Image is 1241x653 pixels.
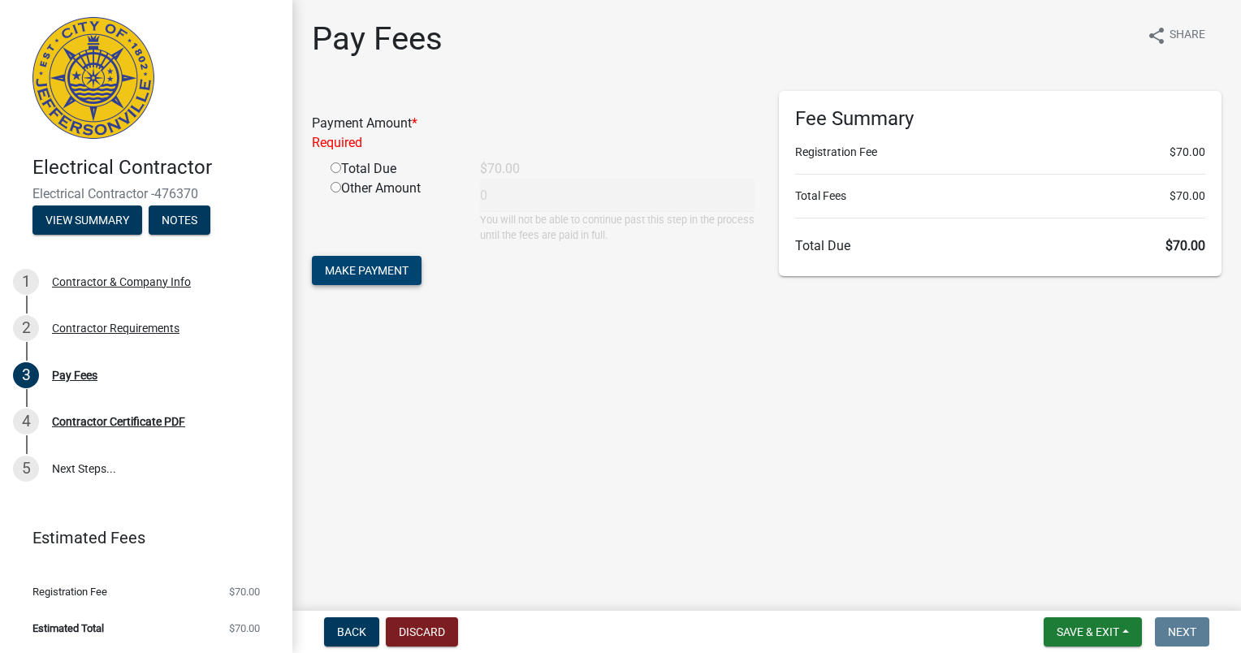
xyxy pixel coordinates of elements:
[32,623,104,634] span: Estimated Total
[386,617,458,647] button: Discard
[795,107,1205,131] h6: Fee Summary
[1057,625,1119,638] span: Save & Exit
[1170,26,1205,45] span: Share
[52,322,179,334] div: Contractor Requirements
[149,205,210,235] button: Notes
[52,370,97,381] div: Pay Fees
[32,205,142,235] button: View Summary
[312,19,443,58] h1: Pay Fees
[32,17,154,139] img: City of Jeffersonville, Indiana
[52,416,185,427] div: Contractor Certificate PDF
[325,264,409,277] span: Make Payment
[312,256,422,285] button: Make Payment
[52,276,191,288] div: Contractor & Company Info
[1165,238,1205,253] span: $70.00
[229,586,260,597] span: $70.00
[13,362,39,388] div: 3
[795,144,1205,161] li: Registration Fee
[32,586,107,597] span: Registration Fee
[312,133,755,153] div: Required
[300,114,767,153] div: Payment Amount
[13,269,39,295] div: 1
[1044,617,1142,647] button: Save & Exit
[32,186,260,201] span: Electrical Contractor -476370
[337,625,366,638] span: Back
[32,214,142,227] wm-modal-confirm: Summary
[13,456,39,482] div: 5
[1170,188,1205,205] span: $70.00
[13,521,266,554] a: Estimated Fees
[149,214,210,227] wm-modal-confirm: Notes
[318,159,468,179] div: Total Due
[324,617,379,647] button: Back
[13,409,39,435] div: 4
[1170,144,1205,161] span: $70.00
[795,188,1205,205] li: Total Fees
[1168,625,1196,638] span: Next
[32,156,279,179] h4: Electrical Contractor
[318,179,468,243] div: Other Amount
[1134,19,1218,51] button: shareShare
[1155,617,1209,647] button: Next
[795,238,1205,253] h6: Total Due
[13,315,39,341] div: 2
[229,623,260,634] span: $70.00
[1147,26,1166,45] i: share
